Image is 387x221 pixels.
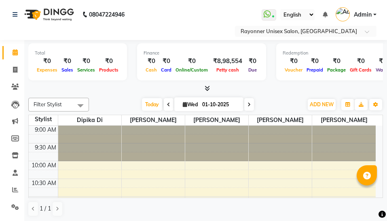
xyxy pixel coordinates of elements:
div: ₹0 [159,57,173,66]
span: Prepaid [305,67,325,73]
div: ₹0 [348,57,374,66]
div: 10:30 AM [30,179,58,187]
button: ADD NEW [308,99,336,110]
span: Package [325,67,348,73]
span: Admin [354,11,372,19]
div: ₹0 [325,57,348,66]
div: Stylist [29,115,58,124]
div: ₹8,98,554 [210,57,245,66]
div: 9:30 AM [33,143,58,152]
input: 2025-10-01 [200,99,240,111]
span: Today [142,98,162,111]
img: logo [21,3,76,26]
b: 08047224946 [89,3,125,26]
span: 1 / 1 [40,204,51,213]
span: Online/Custom [173,67,210,73]
span: [PERSON_NAME] [249,115,312,125]
div: ₹0 [283,57,305,66]
div: ₹0 [97,57,121,66]
div: ₹0 [245,57,260,66]
div: ₹0 [59,57,75,66]
span: Sales [59,67,75,73]
div: ₹0 [75,57,97,66]
div: Total [35,50,121,57]
span: [PERSON_NAME] [122,115,185,125]
div: ₹0 [144,57,159,66]
span: Petty cash [214,67,241,73]
span: Wed [181,101,200,107]
div: 9:00 AM [33,126,58,134]
div: Finance [144,50,260,57]
span: Gift Cards [348,67,374,73]
div: ₹0 [173,57,210,66]
span: Products [97,67,121,73]
div: ₹0 [35,57,59,66]
span: Dipika Di [58,115,121,125]
img: Admin [336,7,350,21]
span: Expenses [35,67,59,73]
div: 11:00 AM [30,197,58,205]
span: [PERSON_NAME] [312,115,376,125]
span: Card [159,67,173,73]
span: Voucher [283,67,305,73]
span: Due [246,67,259,73]
span: Filter Stylist [34,101,62,107]
div: 10:00 AM [30,161,58,170]
span: Cash [144,67,159,73]
div: ₹0 [305,57,325,66]
span: Services [75,67,97,73]
span: ADD NEW [310,101,334,107]
span: [PERSON_NAME] [185,115,248,125]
